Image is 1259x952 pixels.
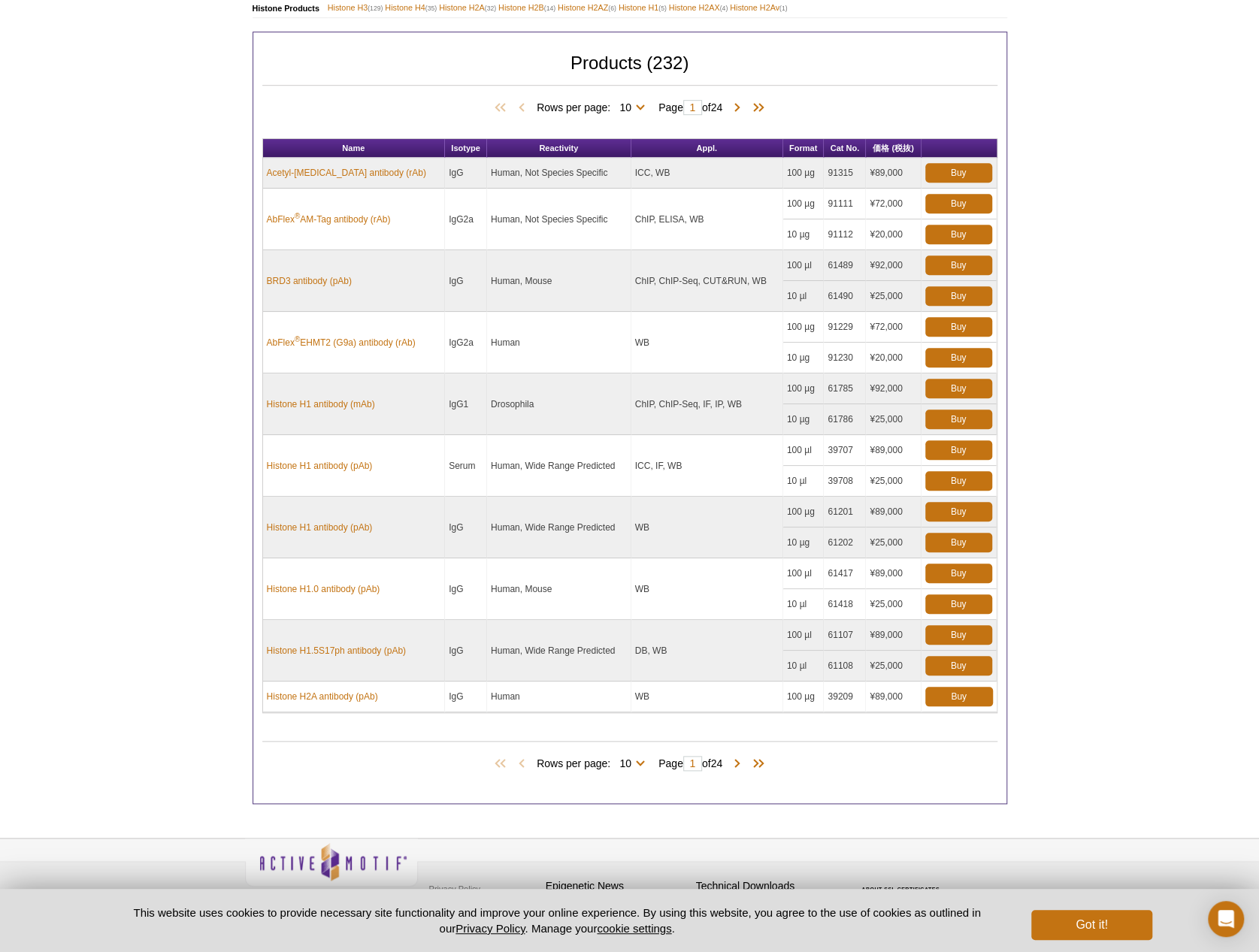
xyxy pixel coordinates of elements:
[730,101,745,116] span: Next Page
[328,1,383,15] span: Histone H3
[445,682,487,712] td: IgG
[824,651,866,682] td: 61108
[514,757,529,772] span: Previous Page
[783,620,825,651] td: 100 µl
[487,682,631,712] td: Human
[783,139,825,158] th: Format
[866,139,921,158] th: 価格 (税抜)
[425,878,484,900] a: Privacy Policy
[445,139,487,158] th: Isotype
[487,189,631,250] td: Human, Not Species Specific
[925,564,992,583] a: Buy
[445,158,487,189] td: IgG
[783,312,825,343] td: 100 µg
[783,435,825,466] td: 100 µl
[866,558,921,589] td: ¥89,000
[267,397,375,411] a: Histone H1 antibody (mAb)
[267,644,406,657] a: Histone H1.5S17ph antibody (pAb)
[925,163,992,183] a: Buy
[925,317,992,337] a: Buy
[824,219,866,250] td: 91112
[783,589,825,620] td: 10 µl
[487,497,631,558] td: Human, Wide Range Predicted
[925,471,992,491] a: Buy
[866,682,921,712] td: ¥89,000
[1031,910,1152,940] button: Got it!
[487,250,631,312] td: Human, Mouse
[866,435,921,466] td: ¥89,000
[267,690,378,703] a: Histone H2A antibody (pAb)
[783,219,825,250] td: 10 µg
[779,5,788,12] span: (1)
[631,373,783,435] td: ChIP, ChIP-Seq, IF, IP, WB
[925,225,992,244] a: Buy
[631,558,783,620] td: WB
[846,865,959,898] table: Click to Verify - This site chose Symantec SSL for secure e-commerce and confidential communicati...
[631,139,783,158] th: Appl.
[514,101,529,116] span: Previous Page
[445,373,487,435] td: IgG1
[866,497,921,527] td: ¥89,000
[537,99,651,114] span: Rows per page:
[783,651,825,682] td: 10 µl
[925,594,992,614] a: Buy
[445,250,487,312] td: IgG
[783,158,825,189] td: 100 µg
[866,189,921,219] td: ¥72,000
[492,101,514,116] span: First Page
[824,373,866,404] td: 61785
[783,682,825,712] td: 100 µg
[445,189,487,250] td: IgG2a
[368,5,383,12] span: (129)
[546,880,689,893] h4: Epigenetic News
[745,101,767,116] span: Last Page
[730,1,787,15] span: Histone H2Av
[783,404,825,435] td: 10 µg
[651,756,730,771] span: Page of
[262,741,997,742] h2: Products (232)
[658,5,667,12] span: (5)
[745,757,767,772] span: Last Page
[925,410,992,429] a: Buy
[651,100,730,115] span: Page of
[445,312,487,373] td: IgG2a
[245,839,418,899] img: Active Motif,
[267,521,373,534] a: Histone H1 antibody (pAb)
[783,497,825,527] td: 100 µg
[824,250,866,281] td: 61489
[866,651,921,682] td: ¥25,000
[730,757,745,772] span: Next Page
[783,189,825,219] td: 100 µg
[631,312,783,373] td: WB
[824,158,866,189] td: 91315
[866,527,921,558] td: ¥25,000
[385,1,437,15] span: Histone H4
[445,497,487,558] td: IgG
[262,56,997,86] h2: Products (232)
[925,348,992,367] a: Buy
[783,466,825,497] td: 10 µl
[487,620,631,682] td: Human, Wide Range Predicted
[824,189,866,219] td: 91111
[824,497,866,527] td: 61201
[866,620,921,651] td: ¥89,000
[267,213,391,226] a: AbFlex®AM-Tag antibody (rAb)
[696,880,839,893] h4: Technical Downloads
[669,1,728,15] span: Histone H2AX
[295,212,300,220] sup: ®
[487,435,631,497] td: Human, Wide Range Predicted
[824,404,866,435] td: 61786
[544,5,555,12] span: (14)
[824,312,866,343] td: 91229
[824,435,866,466] td: 39707
[631,682,783,712] td: WB
[608,5,616,12] span: (6)
[824,281,866,312] td: 61490
[866,281,921,312] td: ¥25,000
[619,1,667,15] span: Histone H1
[824,620,866,651] td: 61107
[487,558,631,620] td: Human, Mouse
[425,5,437,12] span: (35)
[866,343,921,373] td: ¥20,000
[631,620,783,682] td: DB, WB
